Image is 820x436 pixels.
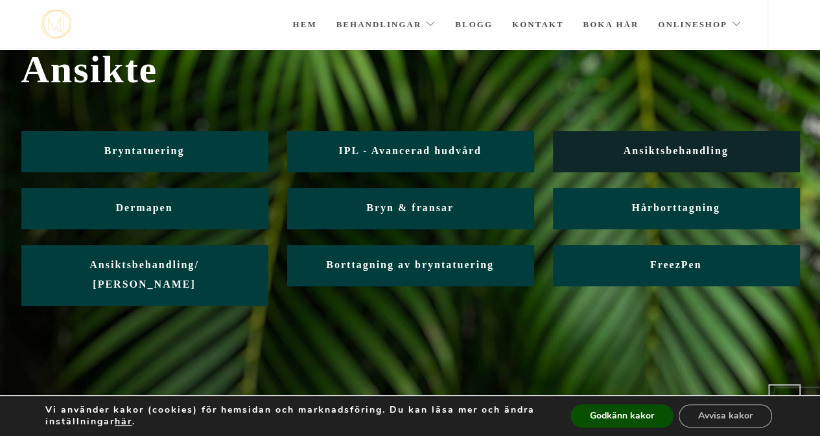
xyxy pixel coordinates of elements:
[650,259,702,270] span: FreezPen
[115,416,132,428] button: här
[41,10,71,39] img: mjstudio
[623,145,728,156] span: Ansiktsbehandling
[658,2,742,47] a: Onlineshop
[287,245,533,286] a: Borttagning av bryntatuering
[631,202,720,213] span: Hårborttagning
[553,188,799,229] a: Hårborttagning
[287,131,533,172] a: IPL - Avancerad hudvård
[366,202,454,213] span: Bryn & fransar
[336,2,436,47] a: Behandlingar
[553,131,799,172] a: Ansiktsbehandling
[21,131,268,172] a: Bryntatuering
[570,404,674,428] button: Godkänn kakor
[116,202,173,213] span: Dermapen
[41,10,71,39] a: mjstudio mjstudio mjstudio
[326,259,494,270] span: Borttagning av bryntatuering
[455,2,493,47] a: Blogg
[583,2,638,47] a: Boka här
[89,259,199,290] span: Ansiktsbehandling/ [PERSON_NAME]
[512,2,564,47] a: Kontakt
[104,145,185,156] span: Bryntatuering
[292,2,316,47] a: Hem
[287,188,533,229] a: Bryn & fransar
[21,245,268,305] a: Ansiktsbehandling/ [PERSON_NAME]
[21,188,268,229] a: Dermapen
[45,404,543,428] p: Vi använder kakor (cookies) för hemsidan och marknadsföring. Du kan läsa mer och ändra inställnin...
[338,145,481,156] span: IPL - Avancerad hudvård
[679,404,772,428] button: Avvisa kakor
[21,47,799,92] span: Ansikte
[553,245,799,286] a: FreezPen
